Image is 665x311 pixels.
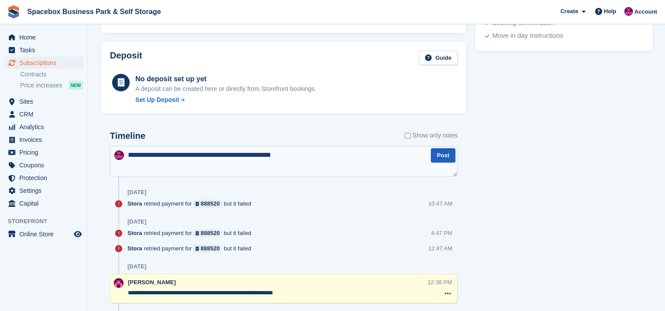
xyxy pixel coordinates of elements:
div: [DATE] [127,263,146,270]
button: Post [431,148,455,163]
img: Shitika Balanath [114,150,124,160]
span: Home [19,31,72,43]
span: Protection [19,172,72,184]
img: Avishka Chauhan [114,278,124,288]
a: Set Up Deposit [135,95,316,105]
a: Contracts [20,70,83,79]
img: Shitika Balanath [624,7,633,16]
span: Account [634,7,657,16]
a: menu [4,159,83,171]
div: 4:47 PM [431,229,452,237]
a: 888520 [193,244,222,253]
h2: Deposit [110,51,142,65]
span: Stora [127,199,142,208]
span: Create [560,7,578,16]
p: A deposit can be created here or directly from Storefront bookings. [135,84,316,94]
div: retried payment for but it failed [127,199,256,208]
span: CRM [19,108,72,120]
a: menu [4,44,83,56]
span: Sites [19,95,72,108]
a: 888520 [193,199,222,208]
span: Stora [127,229,142,237]
div: 12:47 AM [428,244,452,253]
div: NEW [69,81,83,90]
div: [DATE] [127,189,146,196]
div: 888520 [201,229,220,237]
span: Online Store [19,228,72,240]
span: Capital [19,197,72,210]
a: menu [4,121,83,133]
a: menu [4,172,83,184]
div: 888520 [201,244,220,253]
a: Preview store [73,229,83,239]
span: [PERSON_NAME] [128,279,176,286]
a: menu [4,184,83,197]
span: Pricing [19,146,72,159]
a: Spacebox Business Park & Self Storage [24,4,164,19]
span: Help [604,7,616,16]
div: 888520 [201,199,220,208]
a: menu [4,108,83,120]
div: [DATE] [127,218,146,225]
input: Show only notes [405,131,411,140]
span: Subscriptions [19,57,72,69]
a: Guide [419,51,458,65]
a: menu [4,95,83,108]
span: Coupons [19,159,72,171]
span: Analytics [19,121,72,133]
span: Price increases [20,81,62,90]
span: Invoices [19,134,72,146]
a: menu [4,197,83,210]
a: Price increases NEW [20,80,83,90]
div: 12:38 PM [428,278,452,286]
label: Show only notes [405,131,458,140]
a: menu [4,146,83,159]
div: retried payment for but it failed [127,229,256,237]
div: No deposit set up yet [135,74,316,84]
a: menu [4,57,83,69]
span: Settings [19,184,72,197]
a: menu [4,134,83,146]
a: menu [4,31,83,43]
a: 888520 [193,229,222,237]
span: Stora [127,244,142,253]
div: retried payment for but it failed [127,244,256,253]
h2: Timeline [110,131,145,141]
span: Storefront [8,217,87,226]
div: Set Up Deposit [135,95,179,105]
div: 10:47 AM [428,199,452,208]
div: Move in day instructions [492,31,563,41]
img: stora-icon-8386f47178a22dfd0bd8f6a31ec36ba5ce8667c1dd55bd0f319d3a0aa187defe.svg [7,5,20,18]
a: menu [4,228,83,240]
span: Tasks [19,44,72,56]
